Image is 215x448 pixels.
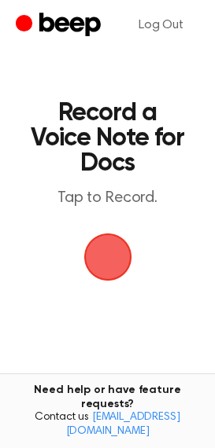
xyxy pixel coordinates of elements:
[28,101,187,176] h1: Record a Voice Note for Docs
[84,233,132,281] img: Beep Logo
[16,10,105,41] a: Beep
[28,189,187,208] p: Tap to Record.
[123,6,199,44] a: Log Out
[9,411,206,439] span: Contact us
[66,412,180,437] a: [EMAIL_ADDRESS][DOMAIN_NAME]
